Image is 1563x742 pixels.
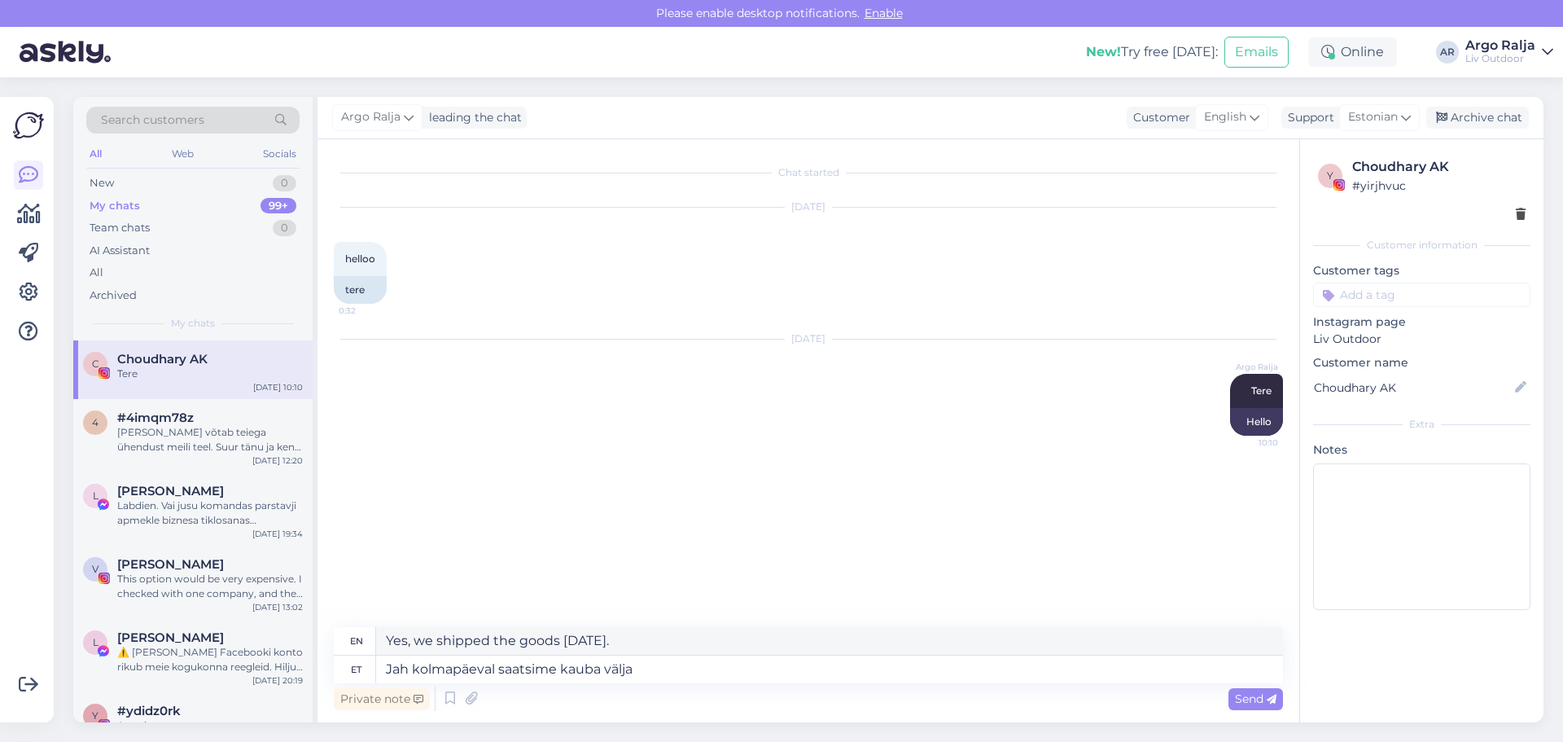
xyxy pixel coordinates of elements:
[1436,41,1459,64] div: AR
[252,528,303,540] div: [DATE] 19:34
[1465,52,1535,65] div: Liv Outdoor
[339,305,400,317] span: 0:32
[1127,109,1190,126] div: Customer
[92,709,99,722] span: y
[1314,379,1512,397] input: Add name
[334,200,1283,214] div: [DATE]
[169,143,197,165] div: Web
[117,352,208,367] span: Choudhary AK
[117,411,194,425] span: #4imqm78z
[117,718,303,733] div: Attachment
[273,220,296,236] div: 0
[1465,39,1535,52] div: Argo Ralja
[1327,169,1333,182] span: y
[1230,408,1283,436] div: Hello
[1086,44,1121,59] b: New!
[1217,437,1278,449] span: 10:10
[1426,107,1529,129] div: Archive chat
[117,498,303,528] div: Labdien. Vai jusu komandas parstavji apmekle biznesa tiklosanas pasakumus [GEOGRAPHIC_DATA]? Vai ...
[260,143,300,165] div: Socials
[101,112,204,129] span: Search customers
[1224,37,1289,68] button: Emails
[1313,238,1530,252] div: Customer information
[86,143,105,165] div: All
[92,358,99,370] span: C
[1217,361,1278,373] span: Argo Ralja
[117,425,303,454] div: [PERSON_NAME] võtab teiega ühendust meili teel. Suur tänu ja kena päeva jätku!
[90,175,114,191] div: New
[1313,417,1530,432] div: Extra
[1465,39,1553,65] a: Argo RaljaLiv Outdoor
[117,484,224,498] span: Lev Fainveits
[1313,314,1530,331] p: Instagram page
[1348,108,1398,126] span: Estonian
[260,198,296,214] div: 99+
[1313,331,1530,348] p: Liv Outdoor
[117,630,224,645] span: Lee Ann Fielies
[1313,262,1530,279] p: Customer tags
[376,627,1283,655] textarea: Yes, we shipped the goods [DATE].
[92,563,99,575] span: V
[252,601,303,613] div: [DATE] 13:02
[1281,109,1334,126] div: Support
[93,490,99,502] span: L
[1308,37,1397,67] div: Online
[13,110,44,141] img: Askly Logo
[90,288,137,304] div: Archived
[860,6,908,20] span: Enable
[1235,692,1276,706] span: Send
[90,265,103,281] div: All
[1352,157,1526,177] div: Choudhary AK
[252,454,303,467] div: [DATE] 12:20
[253,381,303,393] div: [DATE] 10:10
[117,645,303,674] div: ⚠️ [PERSON_NAME] Facebooki konto rikub meie kogukonna reegleid. Hiljuti on meie süsteem saanud ka...
[341,108,401,126] span: Argo Ralja
[334,276,387,304] div: tere
[92,416,99,428] span: 4
[273,175,296,191] div: 0
[1204,108,1246,126] span: English
[117,557,224,572] span: Viktoria
[1313,441,1530,459] p: Notes
[334,688,430,710] div: Private note
[117,704,181,718] span: #ydidz0rk
[252,674,303,687] div: [DATE] 20:19
[376,656,1283,683] textarea: Jah kolmapäeval saatsime kauba välja
[171,316,215,331] span: My chats
[1313,354,1530,371] p: Customer name
[350,627,363,655] div: en
[1086,42,1218,62] div: Try free [DATE]:
[351,656,361,683] div: et
[93,636,99,648] span: L
[117,367,303,381] div: Tere
[1313,283,1530,307] input: Add a tag
[334,165,1283,180] div: Chat started
[345,252,375,265] span: helloo
[422,109,522,126] div: leading the chat
[90,243,150,259] div: AI Assistant
[90,220,150,236] div: Team chats
[1352,177,1526,195] div: # yirjhvuc
[334,331,1283,346] div: [DATE]
[117,572,303,601] div: This option would be very expensive. I checked with one company, and they quoted 10,000. That is ...
[1251,384,1272,397] span: Tere
[90,198,140,214] div: My chats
